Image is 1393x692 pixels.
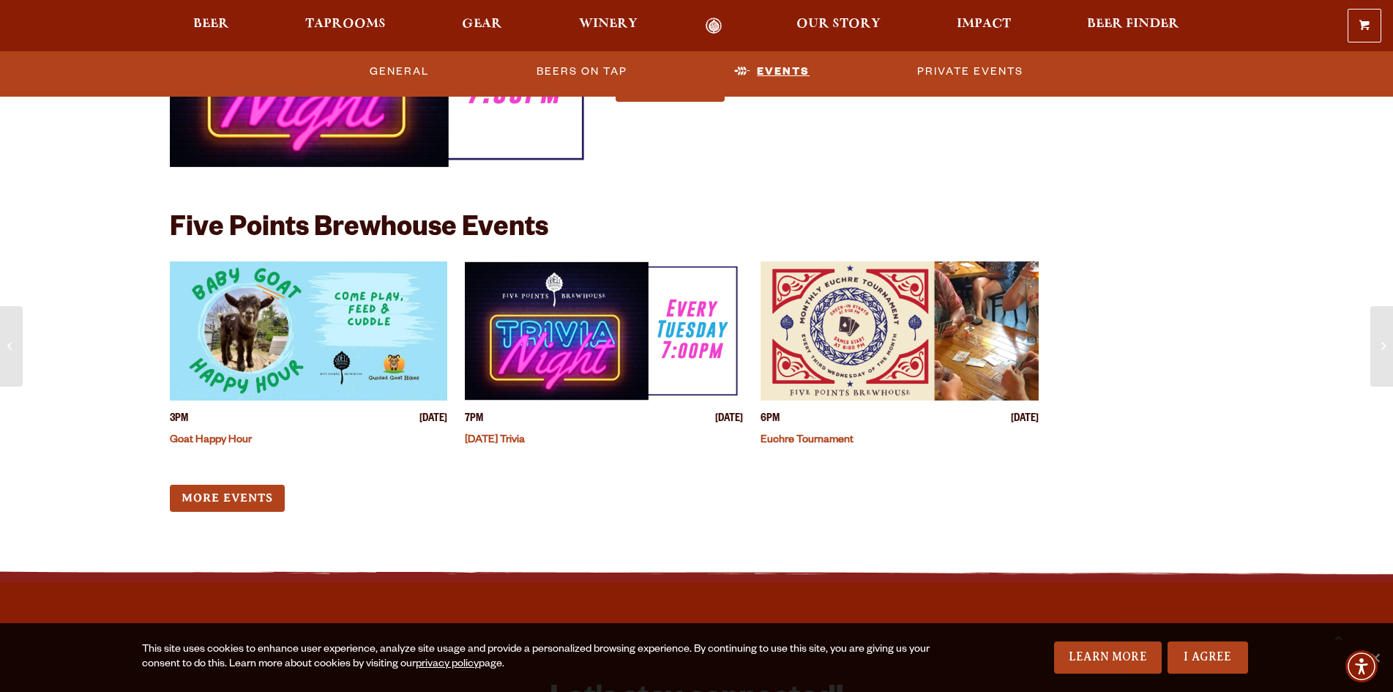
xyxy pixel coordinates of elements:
[465,435,525,447] a: [DATE] Trivia
[1168,641,1248,674] a: I Agree
[761,435,854,447] a: Euchre Tournament
[1345,650,1378,682] div: Accessibility Menu
[364,55,435,89] a: General
[296,18,395,34] a: Taprooms
[305,18,386,30] span: Taprooms
[416,659,479,671] a: privacy policy
[1054,641,1162,674] a: Learn More
[787,18,890,34] a: Our Story
[1078,18,1189,34] a: Beer Finder
[142,643,934,672] div: This site uses cookies to enhance user experience, analyze site usage and provide a personalized ...
[465,261,743,401] a: View event details
[569,18,647,34] a: Winery
[957,18,1011,30] span: Impact
[170,435,252,447] a: Goat Happy Hour
[947,18,1020,34] a: Impact
[1320,619,1356,655] a: Scroll to top
[452,18,512,34] a: Gear
[531,55,633,89] a: Beers on Tap
[170,215,548,247] h2: Five Points Brewhouse Events
[687,18,742,34] a: Odell Home
[715,412,743,428] span: [DATE]
[465,412,483,428] span: 7PM
[419,412,447,428] span: [DATE]
[761,261,1039,401] a: View event details
[911,55,1029,89] a: Private Events
[193,18,229,30] span: Beer
[184,18,239,34] a: Beer
[170,412,188,428] span: 3PM
[728,55,815,89] a: Events
[462,18,502,30] span: Gear
[579,18,638,30] span: Winery
[761,412,780,428] span: 6PM
[1087,18,1179,30] span: Beer Finder
[170,485,285,512] a: More Events (opens in a new window)
[170,261,448,401] a: View event details
[796,18,881,30] span: Our Story
[1011,412,1039,428] span: [DATE]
